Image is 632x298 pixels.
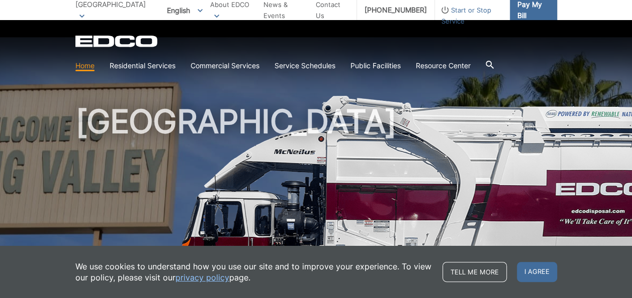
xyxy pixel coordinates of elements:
a: Tell me more [442,262,507,282]
a: Home [75,60,95,71]
a: Public Facilities [350,60,401,71]
a: Commercial Services [191,60,259,71]
a: Resource Center [416,60,471,71]
a: Service Schedules [275,60,335,71]
a: Residential Services [110,60,175,71]
p: We use cookies to understand how you use our site and to improve your experience. To view our pol... [75,261,432,283]
span: English [159,2,210,19]
span: I agree [517,262,557,282]
a: privacy policy [175,272,229,283]
a: EDCD logo. Return to the homepage. [75,35,159,47]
